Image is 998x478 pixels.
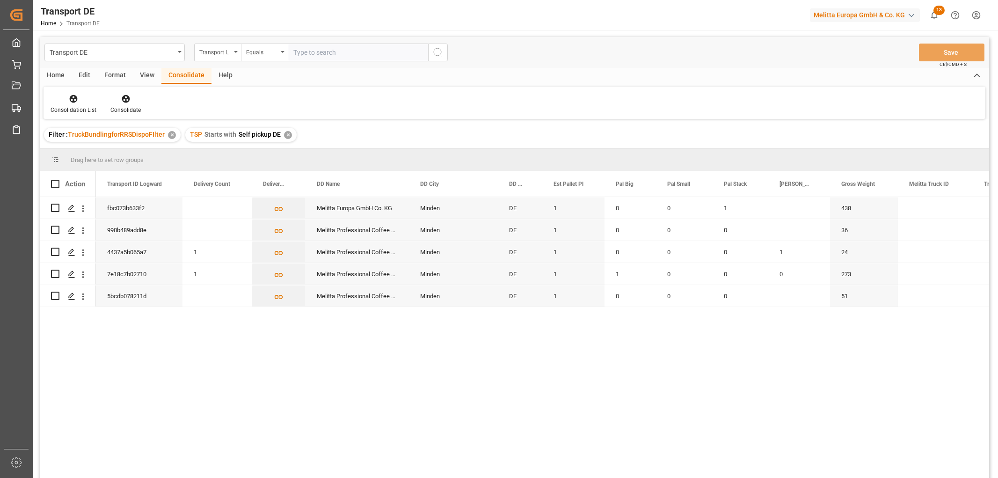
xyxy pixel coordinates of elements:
span: [PERSON_NAME] [779,181,810,187]
span: Starts with [204,131,236,138]
div: Press SPACE to select this row. [40,241,96,263]
div: Minden [409,285,498,307]
span: Ctrl/CMD + S [940,61,967,68]
div: DE [498,263,542,285]
div: Press SPACE to select this row. [40,263,96,285]
div: 1 [713,197,768,219]
div: 1 [182,263,252,285]
div: 0 [713,285,768,307]
div: Consolidation List [51,106,96,114]
div: 1 [768,241,830,263]
div: Melitta Professional Coffee Solutio [306,241,409,263]
div: Consolidate [110,106,141,114]
div: 1 [182,241,252,263]
button: open menu [194,44,241,61]
span: Delivery List [263,181,286,187]
div: Format [97,68,133,84]
span: TruckBundlingforRRSDispoFIlter [68,131,165,138]
div: 1 [605,263,656,285]
div: Transport ID Logward [199,46,231,57]
div: Minden [409,263,498,285]
div: Melitta Professional Coffee Solutio [306,263,409,285]
a: Home [41,20,56,27]
div: DE [498,197,542,219]
div: Transport DE [50,46,175,58]
div: 0 [713,241,768,263]
input: Type to search [288,44,428,61]
span: DD City [420,181,439,187]
span: Self pickup DE [239,131,281,138]
div: 1 [542,285,605,307]
div: 0 [656,285,713,307]
button: Save [919,44,984,61]
span: TSP [190,131,202,138]
div: 5bcdb078211d [96,285,182,307]
div: Transport DE [41,4,100,18]
span: Pal Stack [724,181,747,187]
div: Home [40,68,72,84]
div: Equals [246,46,278,57]
div: 0 [656,263,713,285]
div: 0 [713,219,768,241]
span: Gross Weight [841,181,875,187]
div: Action [65,180,85,188]
div: 0 [713,263,768,285]
span: DD Country [509,181,523,187]
div: 1 [542,197,605,219]
span: Drag here to set row groups [71,156,144,163]
div: Consolidate [161,68,211,84]
div: 0 [605,219,656,241]
button: open menu [241,44,288,61]
button: show 13 new notifications [924,5,945,26]
div: ✕ [284,131,292,139]
div: DE [498,241,542,263]
div: Minden [409,219,498,241]
div: 0 [656,197,713,219]
span: Pal Big [616,181,634,187]
div: Melitta Professional Coffee Solutio [306,285,409,307]
div: 4437a5b065a7 [96,241,182,263]
span: Delivery Count [194,181,230,187]
span: Filter : [49,131,68,138]
div: Help [211,68,240,84]
div: Press SPACE to select this row. [40,285,96,307]
div: Press SPACE to select this row. [40,197,96,219]
div: 51 [830,285,898,307]
div: Edit [72,68,97,84]
div: Melitta Professional Coffee Solutio [306,219,409,241]
div: Minden [409,197,498,219]
div: 36 [830,219,898,241]
div: 7e18c7b02710 [96,263,182,285]
div: 0 [768,263,830,285]
span: Melitta Truck ID [909,181,949,187]
div: Minden [409,241,498,263]
div: 0 [605,197,656,219]
div: DE [498,285,542,307]
div: 438 [830,197,898,219]
div: 1 [542,263,605,285]
div: 273 [830,263,898,285]
div: 1 [542,241,605,263]
button: Melitta Europa GmbH & Co. KG [810,6,924,24]
button: open menu [44,44,185,61]
div: 0 [656,219,713,241]
div: fbc073b633f2 [96,197,182,219]
button: Help Center [945,5,966,26]
div: View [133,68,161,84]
div: DE [498,219,542,241]
button: search button [428,44,448,61]
div: 0 [605,285,656,307]
div: Melitta Europa GmbH Co. KG [306,197,409,219]
div: ✕ [168,131,176,139]
div: 0 [605,241,656,263]
span: DD Name [317,181,340,187]
span: 13 [933,6,945,15]
div: Melitta Europa GmbH & Co. KG [810,8,920,22]
div: 1 [542,219,605,241]
div: 0 [656,241,713,263]
span: Transport ID Logward [107,181,162,187]
span: Est Pallet Pl [554,181,583,187]
div: Press SPACE to select this row. [40,219,96,241]
div: 990b489add8e [96,219,182,241]
div: 24 [830,241,898,263]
